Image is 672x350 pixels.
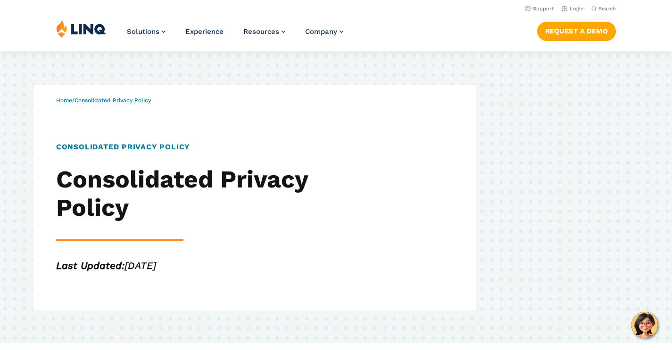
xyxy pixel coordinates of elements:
span: Solutions [127,27,159,36]
span: Resources [243,27,279,36]
a: Request a Demo [537,22,616,41]
nav: Button Navigation [537,20,616,41]
a: Support [525,6,554,12]
a: Login [562,6,584,12]
span: Consolidated Privacy Policy [75,97,151,104]
h2: Consolidated Privacy Policy [56,165,315,221]
h1: Consolidated Privacy Policy [56,141,315,153]
a: Resources [243,27,285,36]
span: / [56,97,151,104]
a: Experience [185,27,224,36]
a: Solutions [127,27,166,36]
em: [DATE] [56,260,156,271]
strong: Last Updated: [56,260,124,271]
a: Company [305,27,343,36]
img: LINQ | K‑12 Software [56,20,106,38]
span: Search [598,6,616,12]
nav: Primary Navigation [127,20,343,51]
button: Hello, have a question? Let’s chat. [631,312,658,338]
a: Home [56,97,72,104]
button: Open Search Bar [591,5,616,12]
span: Company [305,27,337,36]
